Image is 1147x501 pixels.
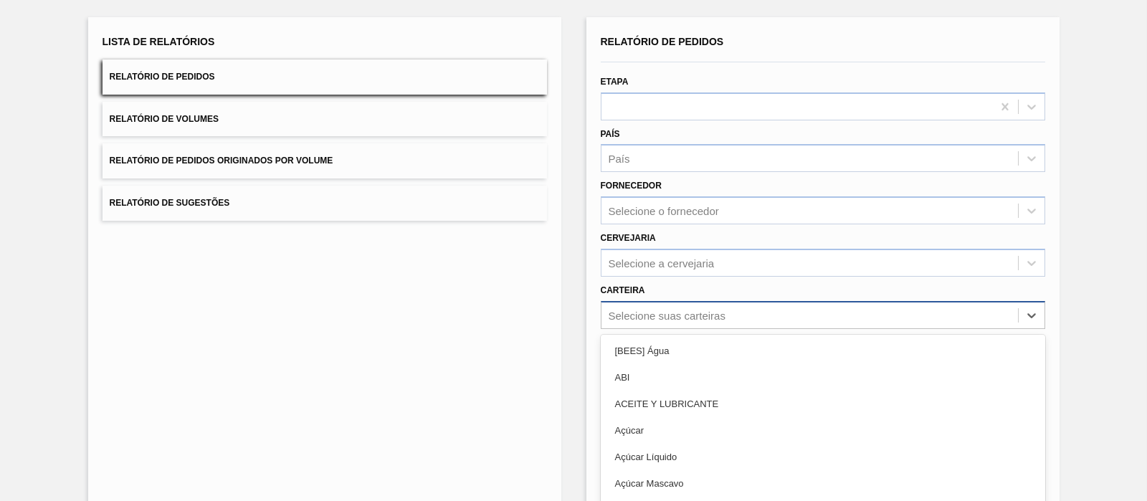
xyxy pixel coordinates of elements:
[601,285,645,295] label: Carteira
[601,36,724,47] span: Relatório de Pedidos
[601,364,1045,391] div: ABI
[103,59,547,95] button: Relatório de Pedidos
[110,72,215,82] span: Relatório de Pedidos
[103,36,215,47] span: Lista de Relatórios
[110,156,333,166] span: Relatório de Pedidos Originados por Volume
[110,114,219,124] span: Relatório de Volumes
[601,77,629,87] label: Etapa
[609,153,630,165] div: País
[601,338,1045,364] div: [BEES] Água
[601,444,1045,470] div: Açúcar Líquido
[601,470,1045,497] div: Açúcar Mascavo
[103,143,547,178] button: Relatório de Pedidos Originados por Volume
[609,205,719,217] div: Selecione o fornecedor
[601,233,656,243] label: Cervejaria
[103,186,547,221] button: Relatório de Sugestões
[110,198,230,208] span: Relatório de Sugestões
[601,129,620,139] label: País
[601,181,662,191] label: Fornecedor
[103,102,547,137] button: Relatório de Volumes
[601,417,1045,444] div: Açúcar
[609,309,725,321] div: Selecione suas carteiras
[601,391,1045,417] div: ACEITE Y LUBRICANTE
[609,257,715,269] div: Selecione a cervejaria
